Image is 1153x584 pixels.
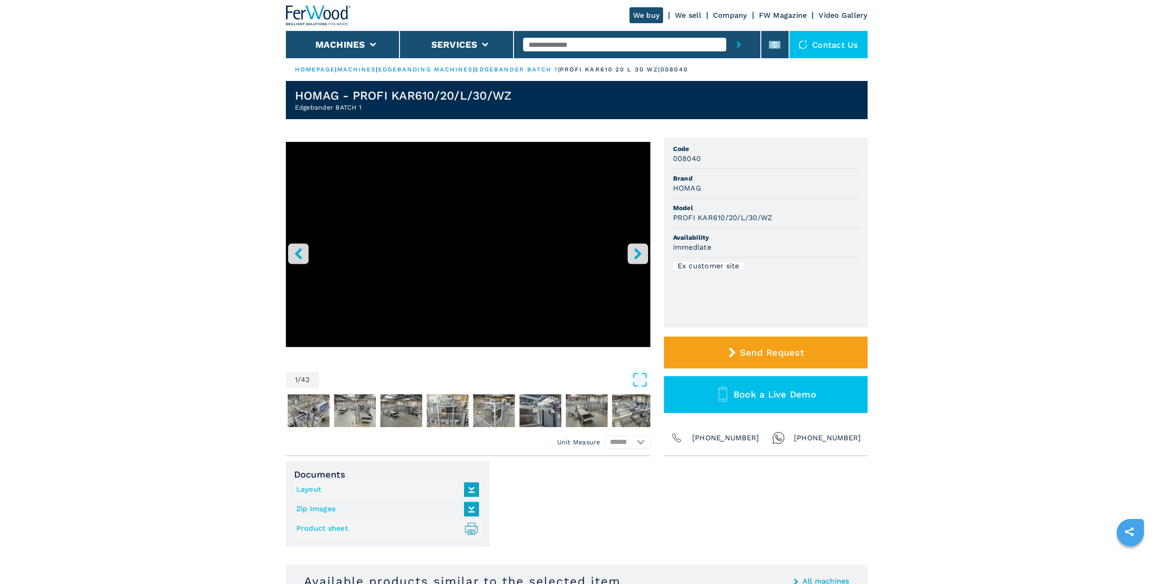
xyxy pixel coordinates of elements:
[286,393,650,429] nav: Thumbnail Navigation
[295,376,298,383] span: 1
[294,469,481,480] span: Documents
[286,5,351,25] img: Ferwood
[664,376,868,413] button: Book a Live Demo
[673,262,744,270] div: Ex customer site
[610,393,656,429] button: Go to Slide 9
[286,142,650,362] div: Go to Slide 1
[664,337,868,368] button: Send Request
[772,432,785,444] img: Whatsapp
[321,372,648,388] button: Open Fullscreen
[471,393,517,429] button: Go to Slide 6
[673,242,711,252] h3: immediate
[673,144,859,153] span: Code
[673,174,859,183] span: Brand
[332,393,378,429] button: Go to Slide 3
[612,394,654,427] img: e96f8fe1f4745b5b3b10848fae031bf9
[295,88,512,103] h1: HOMAG - PROFI KAR610/20/L/30/WZ
[560,65,660,74] p: profi kar610 20 l 30 wz |
[431,39,478,50] button: Services
[557,438,600,447] em: Unit Measure
[799,40,808,49] img: Contact us
[315,39,365,50] button: Machines
[558,66,560,73] span: |
[301,376,310,383] span: 42
[670,432,683,444] img: Phone
[296,502,474,517] a: Zip Images
[794,432,861,444] span: [PHONE_NUMBER]
[1118,520,1141,543] a: sharethis
[298,376,301,383] span: /
[713,11,747,20] a: Company
[379,393,424,429] button: Go to Slide 4
[734,389,816,400] span: Book a Live Demo
[673,233,859,242] span: Availability
[334,394,376,427] img: e5547b591f6c5f89dccba58310338fc5
[789,31,868,58] div: Contact us
[427,394,469,427] img: 9e76bf35d7218dc2e98f8b419196bde3
[473,394,515,427] img: 1ffef58453231eb9e3559841871e7b8f
[296,521,474,536] a: Product sheet
[628,243,648,264] button: right-button
[378,66,473,73] a: edgebanding machines
[519,394,561,427] img: f47430fb213b691bc33d4f0382a800ee
[673,203,859,212] span: Model
[726,31,751,58] button: submit-button
[473,66,475,73] span: |
[295,66,335,73] a: HOMEPAGE
[740,347,804,358] span: Send Request
[335,66,337,73] span: |
[566,394,608,427] img: 2db24226110ac6de326bb82f8a124f79
[673,212,773,223] h3: PROFI KAR610/20/L/30/WZ
[660,65,688,74] p: 008040
[629,7,664,23] a: We buy
[518,393,563,429] button: Go to Slide 7
[673,183,701,193] h3: HOMAG
[288,394,329,427] img: 07853c2b120eb682ff7e1f83c7673f14
[673,153,701,164] h3: 008040
[425,393,470,429] button: Go to Slide 5
[692,432,759,444] span: [PHONE_NUMBER]
[296,482,474,497] a: Layout
[819,11,867,20] a: Video Gallery
[1114,543,1146,577] iframe: Chat
[564,393,609,429] button: Go to Slide 8
[337,66,376,73] a: machines
[376,66,378,73] span: |
[286,142,650,347] iframe: YouTube video player
[286,393,331,429] button: Go to Slide 2
[380,394,422,427] img: 0072b8eb81ca96eb936b5ca4d6bbcbb1
[759,11,807,20] a: FW Magazine
[288,243,309,264] button: left-button
[675,11,701,20] a: We sell
[295,103,512,112] h2: Edgebander BATCH 1
[475,66,558,73] a: edgebander batch 1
